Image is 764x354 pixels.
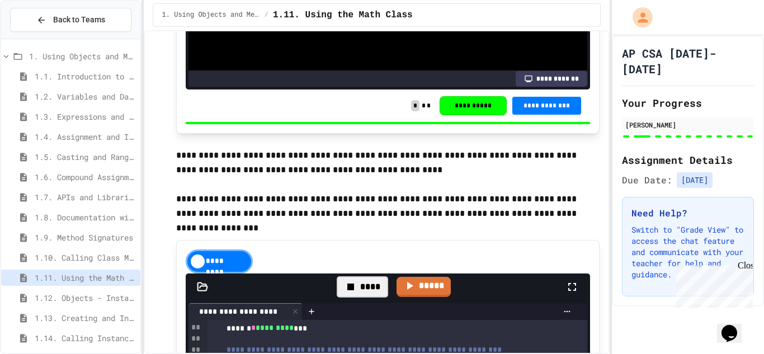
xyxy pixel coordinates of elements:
[35,252,136,263] span: 1.10. Calling Class Methods
[35,111,136,122] span: 1.3. Expressions and Output [New]
[35,272,136,284] span: 1.11. Using the Math Class
[671,261,753,308] iframe: chat widget
[35,191,136,203] span: 1.7. APIs and Libraries
[622,152,754,168] h2: Assignment Details
[35,171,136,183] span: 1.6. Compound Assignment Operators
[717,309,753,343] iframe: chat widget
[35,292,136,304] span: 1.12. Objects - Instances of Classes
[35,232,136,243] span: 1.9. Method Signatures
[29,50,136,62] span: 1. Using Objects and Methods
[35,312,136,324] span: 1.13. Creating and Initializing Objects: Constructors
[273,8,413,22] span: 1.11. Using the Math Class
[35,91,136,102] span: 1.2. Variables and Data Types
[631,224,744,280] p: Switch to "Grade View" to access the chat feature and communicate with your teacher for help and ...
[35,211,136,223] span: 1.8. Documentation with Comments and Preconditions
[53,14,105,26] span: Back to Teams
[622,173,672,187] span: Due Date:
[4,4,77,71] div: Chat with us now!Close
[622,95,754,111] h2: Your Progress
[622,45,754,77] h1: AP CSA [DATE]-[DATE]
[677,172,713,188] span: [DATE]
[621,4,655,30] div: My Account
[35,151,136,163] span: 1.5. Casting and Ranges of Values
[35,131,136,143] span: 1.4. Assignment and Input
[625,120,751,130] div: [PERSON_NAME]
[35,70,136,82] span: 1.1. Introduction to Algorithms, Programming, and Compilers
[162,11,260,20] span: 1. Using Objects and Methods
[35,332,136,344] span: 1.14. Calling Instance Methods
[631,206,744,220] h3: Need Help?
[265,11,268,20] span: /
